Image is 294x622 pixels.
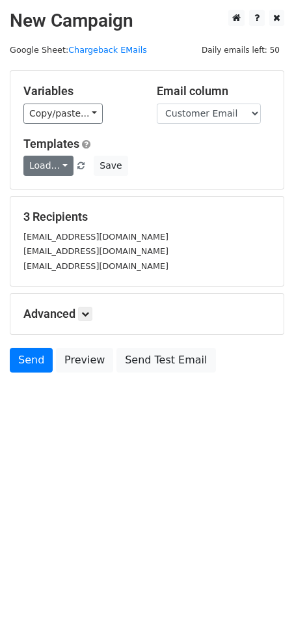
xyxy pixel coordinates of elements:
small: [EMAIL_ADDRESS][DOMAIN_NAME] [23,232,168,242]
h2: New Campaign [10,10,284,32]
a: Chargeback EMails [68,45,147,55]
button: Save [94,156,127,176]
a: Daily emails left: 50 [197,45,284,55]
iframe: Chat Widget [229,559,294,622]
small: Google Sheet: [10,45,147,55]
span: Daily emails left: 50 [197,43,284,57]
h5: Variables [23,84,137,98]
h5: 3 Recipients [23,210,271,224]
a: Templates [23,137,79,150]
small: [EMAIL_ADDRESS][DOMAIN_NAME] [23,261,168,271]
a: Send [10,348,53,373]
a: Load... [23,156,73,176]
h5: Email column [157,84,271,98]
small: [EMAIL_ADDRESS][DOMAIN_NAME] [23,246,168,256]
h5: Advanced [23,307,271,321]
a: Copy/paste... [23,104,103,124]
a: Send Test Email [116,348,215,373]
a: Preview [56,348,113,373]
